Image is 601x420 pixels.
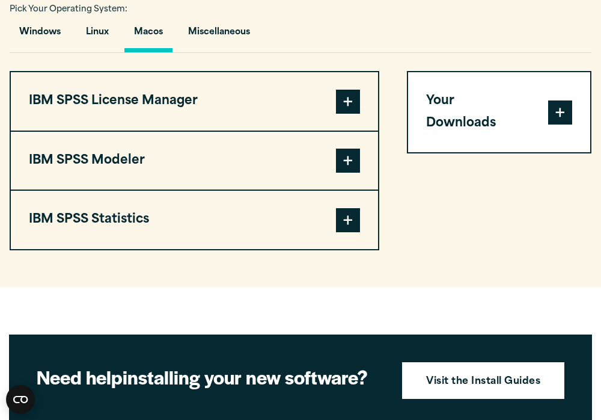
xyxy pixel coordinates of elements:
button: Miscellaneous [178,18,260,52]
strong: Visit the Install Guides [426,374,540,390]
button: Linux [76,18,118,52]
button: IBM SPSS Modeler [11,132,378,190]
button: Macos [124,18,172,52]
a: Visit the Install Guides [402,362,564,400]
h2: installing your new software? [37,365,384,389]
button: IBM SPSS Statistics [11,191,378,249]
button: Your Downloads [408,72,590,152]
button: Windows [10,18,70,52]
button: Open CMP widget [6,385,35,414]
button: IBM SPSS License Manager [11,72,378,130]
span: Pick Your Operating System: [10,5,127,13]
strong: Need help [37,363,123,390]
